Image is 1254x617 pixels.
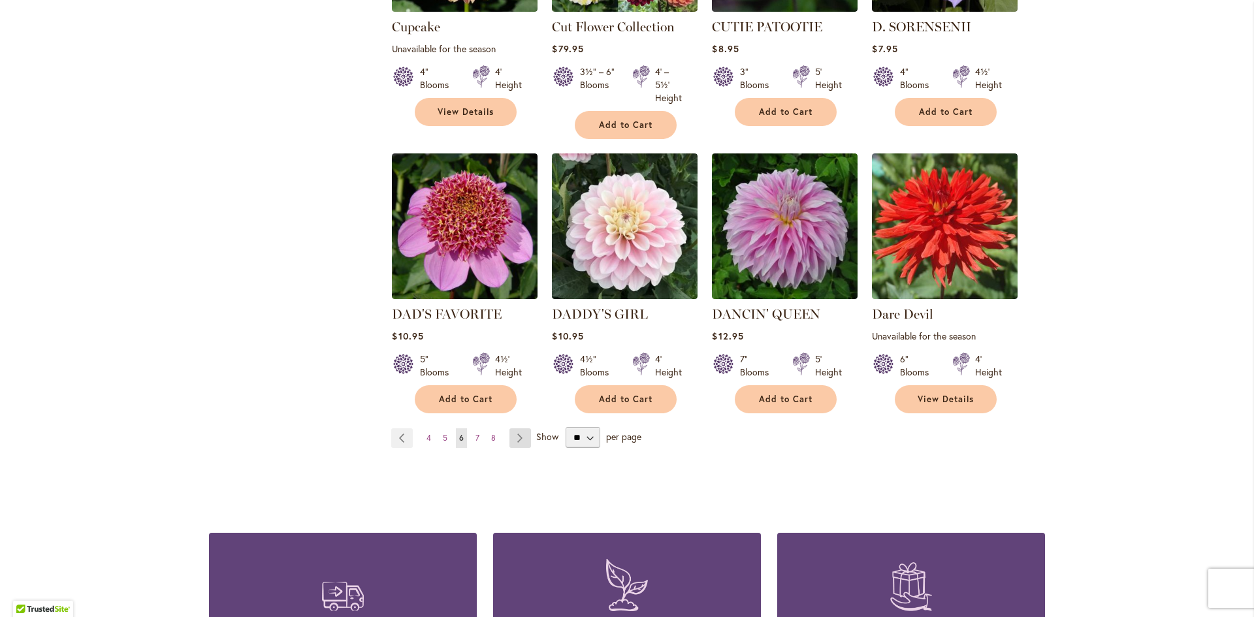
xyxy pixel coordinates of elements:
div: 4' – 5½' Height [655,65,682,104]
div: 4½" Blooms [580,353,617,379]
div: 4" Blooms [420,65,457,91]
div: 4' Height [495,65,522,91]
a: CUTIE PATOOTIE [712,19,822,35]
div: 6" Blooms [900,353,937,379]
a: DANCIN' QUEEN [712,306,820,322]
a: D. SORENSENII [872,19,971,35]
div: 3½" – 6" Blooms [580,65,617,104]
div: 4½' Height [495,353,522,379]
img: Dare Devil [872,153,1018,299]
span: Add to Cart [439,394,492,405]
button: Add to Cart [735,98,837,126]
span: 8 [491,433,496,443]
button: Add to Cart [575,111,677,139]
a: 5 [440,428,451,448]
span: View Details [438,106,494,118]
img: DAD'S FAVORITE [392,153,538,299]
a: DADDY'S GIRL [552,306,648,322]
div: 5' Height [815,65,842,91]
p: Unavailable for the season [872,330,1018,342]
div: 7" Blooms [740,353,777,379]
img: Dancin' Queen [712,153,858,299]
button: Add to Cart [895,98,997,126]
span: $10.95 [552,330,583,342]
button: Add to Cart [575,385,677,413]
span: Add to Cart [599,119,652,131]
a: View Details [415,98,517,126]
a: 4 [423,428,434,448]
span: $7.95 [872,42,897,55]
a: DAD'S FAVORITE [392,289,538,302]
a: DADDY'S GIRL [552,289,698,302]
a: View Details [895,385,997,413]
span: $10.95 [392,330,423,342]
span: View Details [918,394,974,405]
div: 4½' Height [975,65,1002,91]
span: Add to Cart [599,394,652,405]
a: Cut Flower Collection [552,19,675,35]
span: Add to Cart [759,394,812,405]
span: Add to Cart [759,106,812,118]
div: 4" Blooms [900,65,937,91]
p: Unavailable for the season [392,42,538,55]
iframe: Launch Accessibility Center [10,571,46,607]
span: Add to Cart [919,106,973,118]
div: 3" Blooms [740,65,777,91]
span: per page [606,430,641,443]
a: D. SORENSENII [872,2,1018,14]
a: Dancin' Queen [712,289,858,302]
a: CUT FLOWER COLLECTION [552,2,698,14]
span: $79.95 [552,42,583,55]
img: DADDY'S GIRL [552,153,698,299]
a: 8 [488,428,499,448]
button: Add to Cart [735,385,837,413]
span: Show [536,430,558,443]
button: Add to Cart [415,385,517,413]
span: 4 [426,433,431,443]
a: Cupcake [392,2,538,14]
span: $8.95 [712,42,739,55]
a: DAD'S FAVORITE [392,306,502,322]
span: 7 [475,433,479,443]
span: $12.95 [712,330,743,342]
a: Dare Devil [872,289,1018,302]
div: 4' Height [655,353,682,379]
a: CUTIE PATOOTIE [712,2,858,14]
div: 4' Height [975,353,1002,379]
span: 6 [459,433,464,443]
a: Cupcake [392,19,440,35]
span: 5 [443,433,447,443]
a: 7 [472,428,483,448]
div: 5' Height [815,353,842,379]
a: Dare Devil [872,306,933,322]
div: 5" Blooms [420,353,457,379]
